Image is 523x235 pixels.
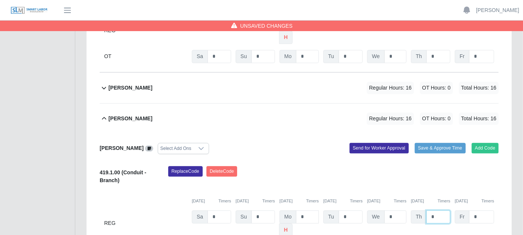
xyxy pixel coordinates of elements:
[415,143,466,153] button: Save & Approve Time
[236,198,275,204] div: [DATE]
[192,210,208,223] span: Sa
[100,145,143,151] b: [PERSON_NAME]
[158,143,194,154] div: Select Add Ons
[279,198,319,204] div: [DATE]
[455,50,469,63] span: Fr
[100,103,499,134] button: [PERSON_NAME] Regular Hours: 16 OT Hours: 0 Total Hours: 16
[459,112,499,125] span: Total Hours: 16
[262,198,275,204] button: Timers
[108,115,152,123] b: [PERSON_NAME]
[236,50,252,63] span: Su
[100,73,499,103] button: [PERSON_NAME] Regular Hours: 16 OT Hours: 0 Total Hours: 16
[411,50,427,63] span: Th
[323,50,339,63] span: Tu
[323,198,363,204] div: [DATE]
[218,198,231,204] button: Timers
[411,210,427,223] span: Th
[411,198,450,204] div: [DATE]
[350,198,363,204] button: Timers
[236,210,252,223] span: Su
[367,112,414,125] span: Regular Hours: 16
[420,82,453,94] span: OT Hours: 0
[476,6,519,14] a: [PERSON_NAME]
[145,145,153,151] a: View/Edit Notes
[367,210,385,223] span: We
[108,84,152,92] b: [PERSON_NAME]
[323,210,339,223] span: Tu
[284,226,288,234] b: h
[279,210,296,223] span: Mo
[192,50,208,63] span: Sa
[206,166,238,177] button: DeleteCode
[10,6,48,15] img: SLM Logo
[168,166,203,177] button: ReplaceCode
[192,198,231,204] div: [DATE]
[481,198,494,204] button: Timers
[104,50,187,63] div: OT
[306,198,319,204] button: Timers
[455,210,469,223] span: Fr
[420,112,453,125] span: OT Hours: 0
[350,143,409,153] button: Send for Worker Approval
[367,198,406,204] div: [DATE]
[240,22,293,30] span: Unsaved Changes
[367,82,414,94] span: Regular Hours: 16
[455,198,494,204] div: [DATE]
[472,143,499,153] button: Add Code
[459,82,499,94] span: Total Hours: 16
[394,198,406,204] button: Timers
[279,50,296,63] span: Mo
[284,33,288,41] b: h
[100,169,146,183] b: 419.1.00 (Conduit - Branch)
[438,198,450,204] button: Timers
[367,50,385,63] span: We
